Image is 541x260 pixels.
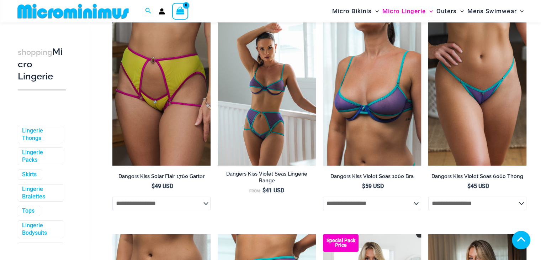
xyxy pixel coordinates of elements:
[22,222,58,237] a: Lingerie Bodysuits
[218,18,316,166] img: Dangers Kiss Violet Seas 1060 Bra 6060 Thong 1760 Garter 02
[428,173,526,182] a: Dangers Kiss Violet Seas 6060 Thong
[22,186,58,201] a: Lingerie Bralettes
[218,171,316,187] a: Dangers Kiss Violet Seas Lingerie Range
[426,2,433,20] span: Menu Toggle
[262,187,266,194] span: $
[467,183,471,189] span: $
[362,183,384,189] bdi: 59 USD
[435,2,466,20] a: OutersMenu ToggleMenu Toggle
[329,1,527,21] nav: Site Navigation
[323,173,421,180] h2: Dangers Kiss Violet Seas 1060 Bra
[457,2,464,20] span: Menu Toggle
[516,2,524,20] span: Menu Toggle
[159,8,165,15] a: Account icon link
[18,48,52,57] span: shopping
[112,18,211,166] a: Dangers Kiss Solar Flair 6060 Thong 1760 Garter 03Dangers Kiss Solar Flair 6060 Thong 1760 Garter...
[467,2,516,20] span: Mens Swimwear
[436,2,457,20] span: Outers
[112,173,211,180] h2: Dangers Kiss Solar Flair 1760 Garter
[330,2,381,20] a: Micro BikinisMenu ToggleMenu Toggle
[15,3,132,19] img: MM SHOP LOGO FLAT
[172,3,189,19] a: View Shopping Cart, empty
[428,18,526,166] img: Dangers Kiss Violet Seas 6060 Thong 01
[323,18,421,166] img: Dangers Kiss Violet Seas 1060 Bra 01
[372,2,379,20] span: Menu Toggle
[145,7,152,16] a: Search icon link
[22,127,58,142] a: Lingerie Thongs
[249,189,261,193] span: From:
[381,2,435,20] a: Micro LingerieMenu ToggleMenu Toggle
[262,187,284,194] bdi: 41 USD
[22,149,58,164] a: Lingerie Packs
[362,183,365,189] span: $
[332,2,372,20] span: Micro Bikinis
[218,18,316,166] a: Dangers Kiss Violet Seas 1060 Bra 6060 Thong 1760 Garter 02Dangers Kiss Violet Seas 1060 Bra 6060...
[428,173,526,180] h2: Dangers Kiss Violet Seas 6060 Thong
[467,183,489,189] bdi: 45 USD
[152,183,173,189] bdi: 49 USD
[112,18,211,166] img: Dangers Kiss Solar Flair 6060 Thong 1760 Garter 03
[323,238,359,248] b: Special Pack Price
[323,173,421,182] a: Dangers Kiss Violet Seas 1060 Bra
[218,171,316,184] h2: Dangers Kiss Violet Seas Lingerie Range
[18,46,66,82] h3: Micro Lingerie
[112,173,211,182] a: Dangers Kiss Solar Flair 1760 Garter
[382,2,426,20] span: Micro Lingerie
[466,2,525,20] a: Mens SwimwearMenu ToggleMenu Toggle
[323,18,421,166] a: Dangers Kiss Violet Seas 1060 Bra 01Dangers Kiss Violet Seas 1060 Bra 611 Micro 04Dangers Kiss Vi...
[22,208,35,215] a: Tops
[152,183,155,189] span: $
[22,171,37,178] a: Skirts
[428,18,526,166] a: Dangers Kiss Violet Seas 6060 Thong 01Dangers Kiss Violet Seas 6060 Thong 02Dangers Kiss Violet S...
